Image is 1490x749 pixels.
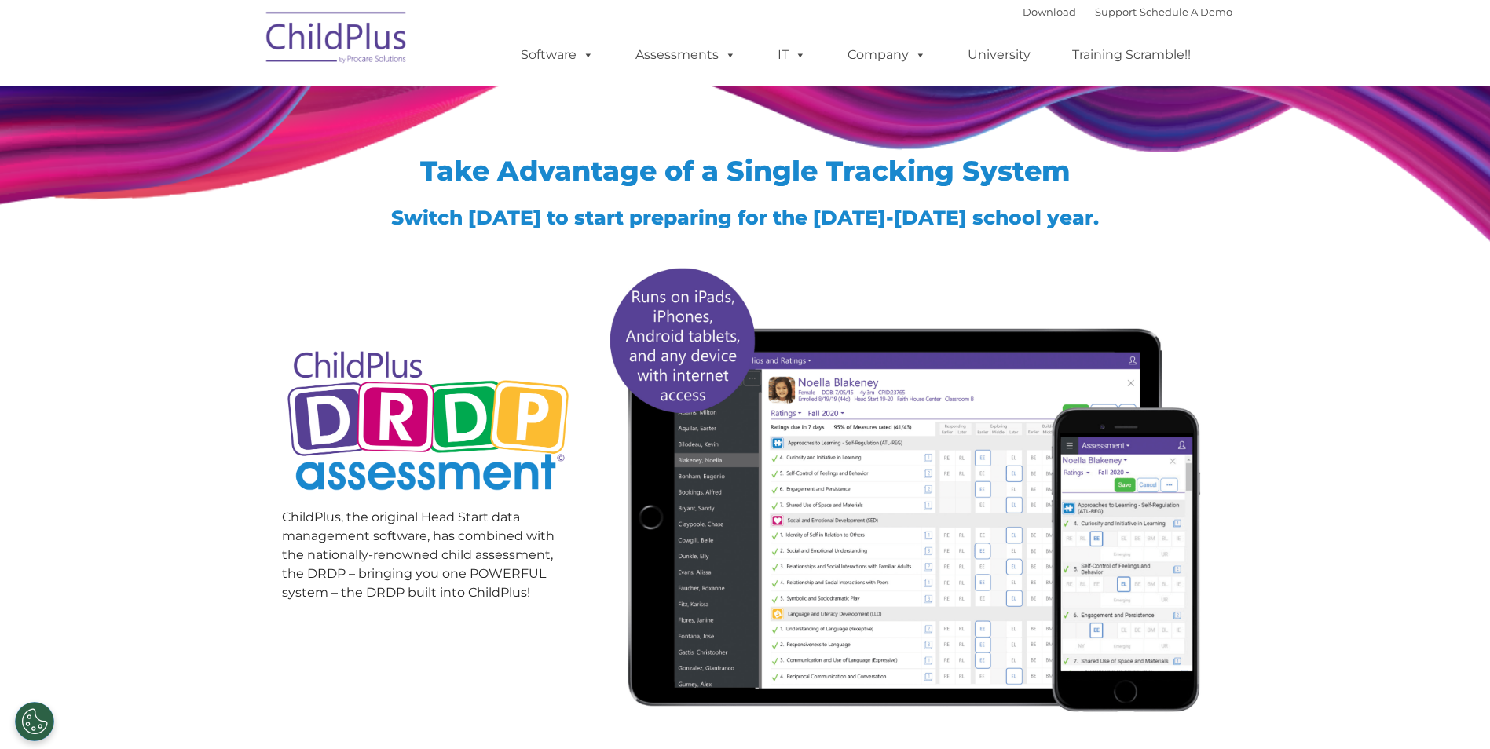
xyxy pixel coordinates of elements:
[282,510,555,600] span: ChildPlus, the original Head Start data management software, has combined with the nationally-ren...
[1140,5,1232,18] a: Schedule A Demo
[420,154,1071,188] span: Take Advantage of a Single Tracking System
[1056,39,1206,71] a: Training Scramble!!
[952,39,1046,71] a: University
[1023,5,1076,18] a: Download
[1095,5,1137,18] a: Support
[258,1,416,79] img: ChildPlus by Procare Solutions
[620,39,752,71] a: Assessments
[1023,5,1232,18] font: |
[832,39,942,71] a: Company
[15,702,54,741] button: Cookies Settings
[505,39,610,71] a: Software
[762,39,822,71] a: IT
[599,255,1209,722] img: All-devices
[391,206,1099,229] span: Switch [DATE] to start preparing for the [DATE]-[DATE] school year.
[282,334,575,512] img: Copyright - DRDP Logo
